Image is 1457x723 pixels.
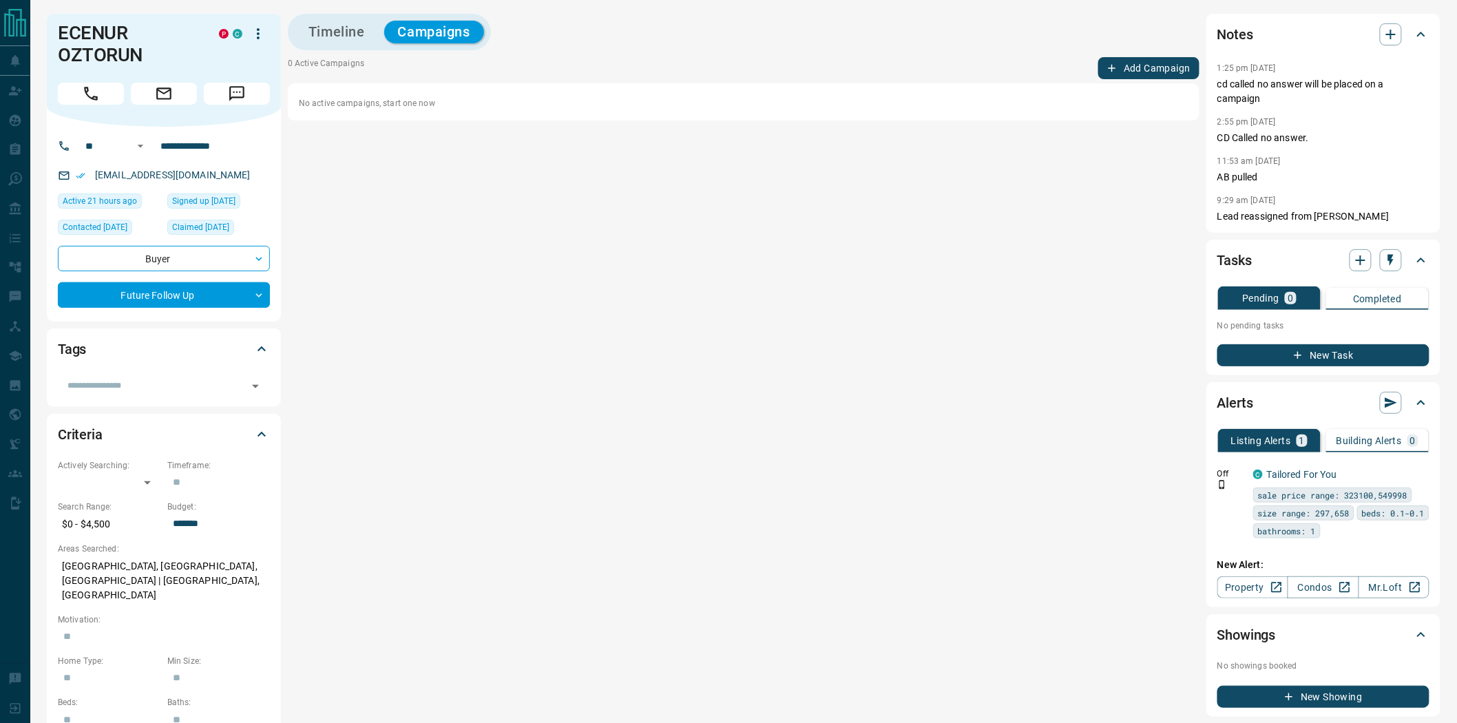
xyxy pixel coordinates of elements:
[1217,196,1276,205] p: 9:29 am [DATE]
[172,220,229,234] span: Claimed [DATE]
[167,193,270,213] div: Tue Jun 07 2016
[1231,436,1291,446] p: Listing Alerts
[1353,294,1402,304] p: Completed
[58,655,160,667] p: Home Type:
[1267,469,1337,480] a: Tailored For You
[58,282,270,308] div: Future Follow Up
[167,501,270,513] p: Budget:
[1217,315,1429,336] p: No pending tasks
[58,338,86,360] h2: Tags
[58,418,270,451] div: Criteria
[58,83,124,105] span: Call
[58,246,270,271] div: Buyer
[76,171,85,180] svg: Email Verified
[167,220,270,239] div: Tue Mar 05 2024
[233,29,242,39] div: condos.ca
[58,696,160,709] p: Beds:
[1253,470,1263,479] div: condos.ca
[219,29,229,39] div: property.ca
[1217,131,1429,145] p: CD Called no answer.
[58,22,198,66] h1: ECENUR OZTORUN
[1217,63,1276,73] p: 1:25 pm [DATE]
[1217,156,1281,166] p: 11:53 am [DATE]
[1217,170,1429,185] p: AB pulled
[204,83,270,105] span: Message
[295,21,379,43] button: Timeline
[1217,576,1288,598] a: Property
[58,423,103,446] h2: Criteria
[58,555,270,607] p: [GEOGRAPHIC_DATA], [GEOGRAPHIC_DATA], [GEOGRAPHIC_DATA] | [GEOGRAPHIC_DATA], [GEOGRAPHIC_DATA]
[1288,576,1359,598] a: Condos
[63,194,137,208] span: Active 21 hours ago
[1217,618,1429,651] div: Showings
[1288,293,1293,303] p: 0
[1217,249,1252,271] h2: Tasks
[1217,558,1429,572] p: New Alert:
[384,21,484,43] button: Campaigns
[172,194,235,208] span: Signed up [DATE]
[1242,293,1279,303] p: Pending
[58,543,270,555] p: Areas Searched:
[1217,18,1429,51] div: Notes
[1217,23,1253,45] h2: Notes
[1217,344,1429,366] button: New Task
[1217,624,1276,646] h2: Showings
[63,220,127,234] span: Contacted [DATE]
[246,377,265,396] button: Open
[167,655,270,667] p: Min Size:
[58,513,160,536] p: $0 - $4,500
[58,193,160,213] div: Wed Aug 13 2025
[1217,244,1429,277] div: Tasks
[1337,436,1402,446] p: Building Alerts
[288,57,364,79] p: 0 Active Campaigns
[1217,392,1253,414] h2: Alerts
[1217,480,1227,490] svg: Push Notification Only
[1217,77,1429,106] p: cd called no answer will be placed on a campaign
[1258,524,1316,538] span: bathrooms: 1
[58,333,270,366] div: Tags
[58,459,160,472] p: Actively Searching:
[95,169,251,180] a: [EMAIL_ADDRESS][DOMAIN_NAME]
[299,97,1188,109] p: No active campaigns, start one now
[1217,686,1429,708] button: New Showing
[167,696,270,709] p: Baths:
[58,614,270,626] p: Motivation:
[132,138,149,154] button: Open
[1217,468,1245,480] p: Off
[1362,506,1425,520] span: beds: 0.1-0.1
[1217,209,1429,224] p: Lead reassigned from [PERSON_NAME]
[1299,436,1305,446] p: 1
[1217,386,1429,419] div: Alerts
[131,83,197,105] span: Email
[1359,576,1429,598] a: Mr.Loft
[1217,660,1429,672] p: No showings booked
[1258,488,1407,502] span: sale price range: 323100,549998
[1258,506,1350,520] span: size range: 297,658
[1217,117,1276,127] p: 2:55 pm [DATE]
[58,501,160,513] p: Search Range:
[1098,57,1199,79] button: Add Campaign
[167,459,270,472] p: Timeframe:
[58,220,160,239] div: Sun Apr 20 2025
[1410,436,1416,446] p: 0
